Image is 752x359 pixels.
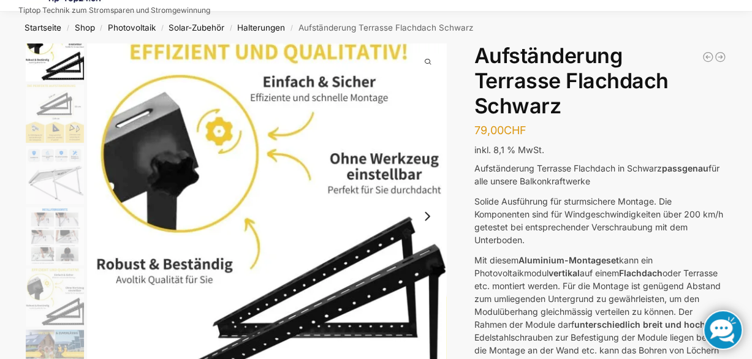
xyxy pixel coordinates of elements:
li: 2 / 6 [23,83,84,144]
a: Halterungen [237,23,285,32]
span: / [224,23,237,33]
strong: unterschiedlich breit und hoch [574,319,705,330]
img: Aufständerung Solarpaneele Schwarz [26,268,84,327]
img: Montageanleitung [26,207,84,265]
img: Aufständerung Solarpaneele Schwarz [26,85,84,143]
span: / [61,23,74,33]
p: Aufständerung Terrasse Flachdach in Schwarz für alle unsere Balkonkraftwerke [474,162,727,187]
a: Startseite [25,23,61,32]
li: 4 / 6 [23,205,84,266]
span: inkl. 8,1 % MwSt. [474,145,544,155]
span: CHF [504,124,526,137]
a: Balkonhaken für Solarmodule - Eckig [702,51,714,63]
p: Tiptop Technik zum Stromsparen und Stromgewinnung [18,7,210,14]
a: Photovoltaik [108,23,156,32]
a: Sandsack ideal für Solarmodule und Zelte [714,51,726,63]
button: Next slide [414,203,440,229]
strong: vertikal [549,268,580,278]
span: / [95,23,108,33]
li: 5 / 6 [23,266,84,328]
a: Solar-Zubehör [169,23,224,32]
li: 1 / 6 [23,21,84,83]
a: Shop [75,23,95,32]
li: 3 / 6 [23,144,84,205]
p: Solide Ausführung für sturmsichere Montage. Die Komponenten sind für Windgeschwindigkeiten über 2... [474,195,727,246]
span: / [156,23,169,33]
img: Aufständerung Solarpaneele Schwarz [26,21,84,81]
strong: Aluminium-Montageset [518,255,619,265]
strong: Flachdach [619,268,663,278]
h1: Aufständerung Terrasse Flachdach Schwarz [474,43,727,118]
span: / [285,23,298,33]
img: Flexibles Montagesystem für Solarpaneele, Flachdach, Garten, Terrasse [26,146,84,204]
strong: passgenau [662,163,708,173]
bdi: 79,00 [474,124,526,137]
